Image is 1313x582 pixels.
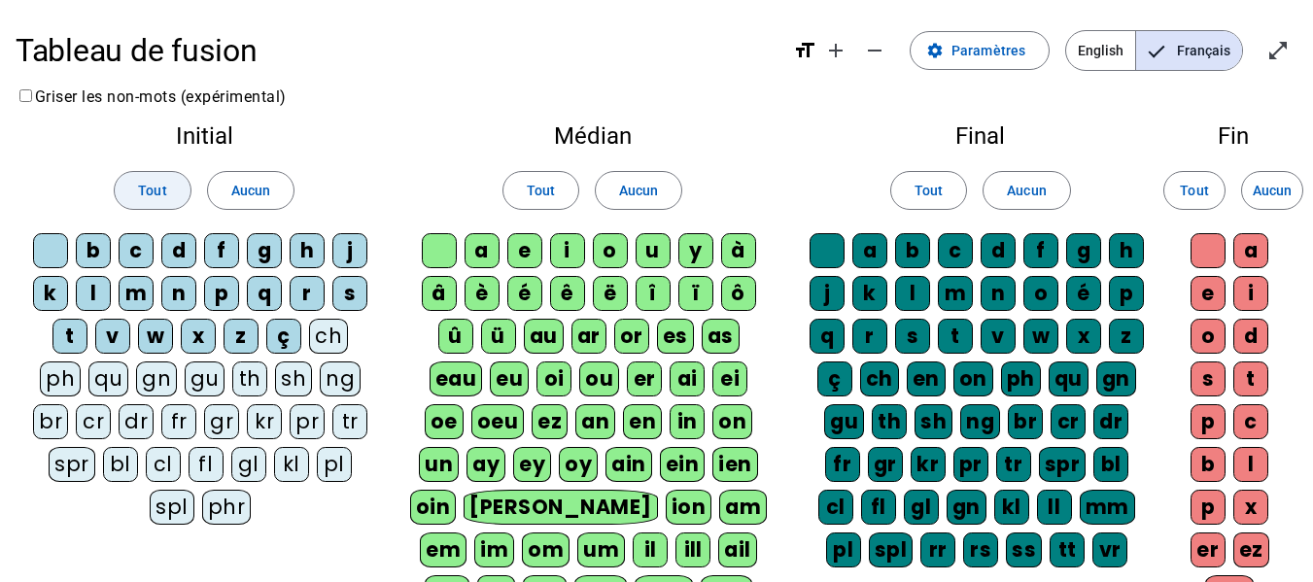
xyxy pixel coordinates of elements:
div: f [1023,233,1058,268]
div: en [623,404,662,439]
div: ill [675,532,710,567]
div: k [852,276,887,311]
div: on [712,404,752,439]
div: em [420,532,466,567]
div: g [1066,233,1101,268]
div: s [1191,361,1226,396]
div: z [1109,319,1144,354]
div: gn [1096,361,1136,396]
div: ü [481,319,516,354]
div: br [1008,404,1043,439]
div: w [1023,319,1058,354]
div: ng [320,361,361,396]
div: spl [869,532,914,567]
div: t [52,319,87,354]
div: phr [202,490,252,525]
div: dr [119,404,154,439]
button: Tout [114,171,190,210]
div: bl [1093,447,1128,482]
div: p [1191,490,1226,525]
div: om [522,532,570,567]
div: ll [1037,490,1072,525]
div: ch [860,361,899,396]
div: in [670,404,705,439]
div: i [550,233,585,268]
div: spl [150,490,194,525]
div: p [1109,276,1144,311]
div: è [465,276,500,311]
div: o [1191,319,1226,354]
mat-icon: settings [926,42,944,59]
div: or [614,319,649,354]
div: ë [593,276,628,311]
span: Aucun [231,179,270,202]
mat-button-toggle-group: Language selection [1065,30,1243,71]
button: Augmenter la taille de la police [816,31,855,70]
div: t [938,319,973,354]
span: Aucun [1253,179,1292,202]
div: ez [532,404,568,439]
div: m [119,276,154,311]
div: b [76,233,111,268]
button: Aucun [207,171,294,210]
button: Tout [890,171,967,210]
div: q [247,276,282,311]
div: eau [430,361,483,396]
span: Français [1136,31,1242,70]
div: gn [947,490,986,525]
div: n [981,276,1016,311]
div: gu [824,404,864,439]
h1: Tableau de fusion [16,19,777,82]
div: cl [146,447,181,482]
div: oin [410,490,457,525]
div: v [981,319,1016,354]
div: oeu [471,404,525,439]
div: er [627,361,662,396]
div: oi [536,361,571,396]
div: ph [1001,361,1041,396]
div: ch [309,319,348,354]
div: ai [670,361,705,396]
div: pl [317,447,352,482]
div: sh [275,361,312,396]
div: [PERSON_NAME] [464,490,657,525]
div: f [204,233,239,268]
div: q [810,319,845,354]
div: er [1191,532,1226,567]
div: oe [425,404,464,439]
div: bl [103,447,138,482]
div: fr [161,404,196,439]
button: Aucun [595,171,682,210]
div: gu [185,361,225,396]
div: gr [868,447,903,482]
div: é [1066,276,1101,311]
div: c [938,233,973,268]
div: ou [579,361,619,396]
div: qu [88,361,128,396]
div: z [224,319,259,354]
button: Paramètres [910,31,1050,70]
div: an [575,404,615,439]
div: pr [953,447,988,482]
mat-icon: add [824,39,847,62]
label: Griser les non-mots (expérimental) [16,87,287,106]
div: i [1233,276,1268,311]
div: t [1233,361,1268,396]
div: ô [721,276,756,311]
div: a [852,233,887,268]
div: pl [826,532,861,567]
div: en [907,361,946,396]
div: s [332,276,367,311]
div: ï [678,276,713,311]
div: j [810,276,845,311]
div: gl [904,490,939,525]
div: kl [994,490,1029,525]
div: au [524,319,564,354]
div: e [1191,276,1226,311]
div: à [721,233,756,268]
div: n [161,276,196,311]
div: th [232,361,267,396]
div: cr [1051,404,1086,439]
div: tr [996,447,1031,482]
div: o [593,233,628,268]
